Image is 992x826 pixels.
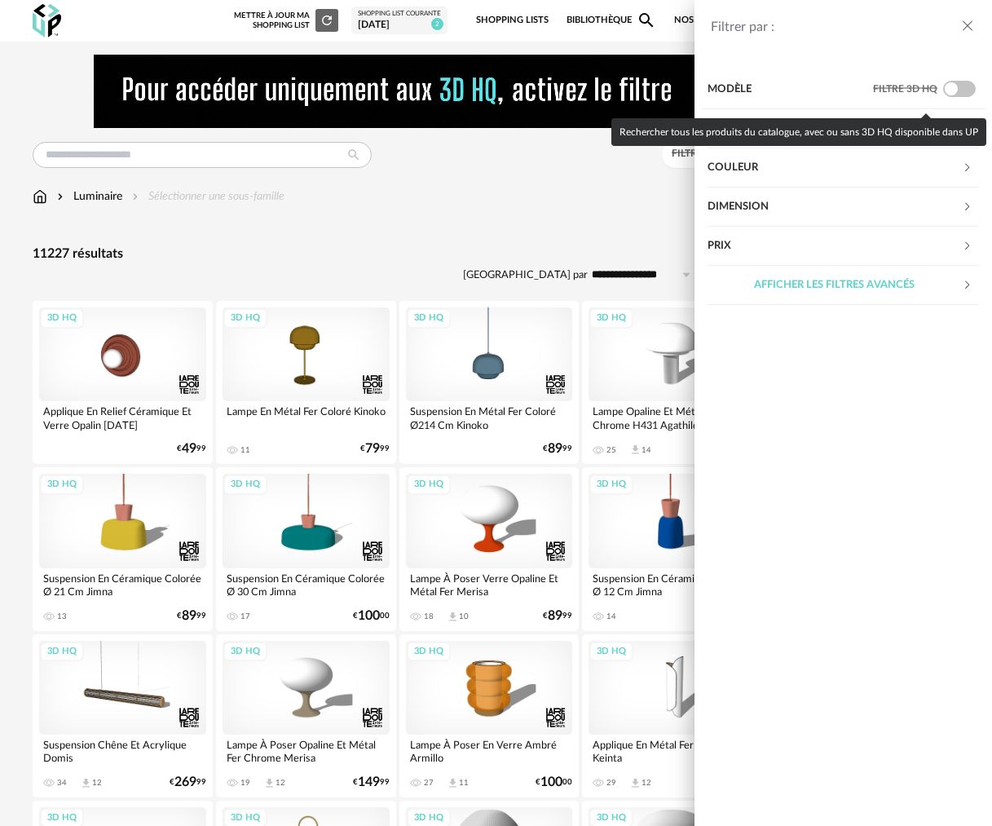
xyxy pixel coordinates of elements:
[708,188,979,227] div: Dimension
[711,19,959,36] div: Filtrer par :
[708,227,979,266] div: Prix
[708,266,979,305] div: Afficher les filtres avancés
[873,84,937,94] span: Filtre 3D HQ
[708,148,979,188] div: Couleur
[708,188,962,227] div: Dimension
[611,118,986,146] div: Rechercher tous les produits du catalogue, avec ou sans 3D HQ disponible dans UP
[959,16,976,38] button: close drawer
[708,227,962,266] div: Prix
[708,70,873,109] div: Modèle
[708,148,962,188] div: Couleur
[708,266,962,305] div: Afficher les filtres avancés
[708,109,979,148] div: Marque
[708,109,962,148] div: Marque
